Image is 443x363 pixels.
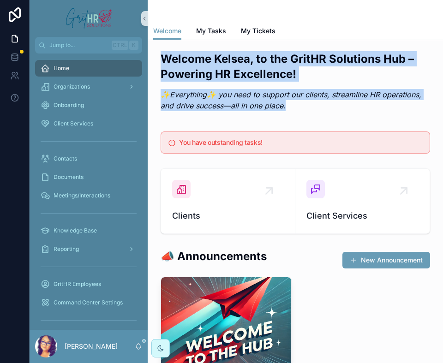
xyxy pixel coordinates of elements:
a: Documents [35,169,142,185]
span: My Tickets [241,26,275,36]
span: K [130,42,138,49]
a: Client Services [35,115,142,132]
span: Home [54,65,69,72]
h2: Welcome Kelsea, to the GritHR Solutions Hub – Powering HR Excellence! [161,51,430,82]
a: Welcome [153,23,181,40]
span: Client Services [54,120,93,127]
a: Onboarding [35,97,142,113]
span: Jump to... [49,42,108,49]
span: Clients [172,209,284,222]
h2: 📣 Announcements [161,249,267,264]
a: Home [35,60,142,77]
span: My Tasks [196,26,226,36]
span: GritHR Employees [54,280,101,288]
h5: You have outstanding tasks! [179,139,422,146]
span: Welcome [153,26,181,36]
span: Client Services [306,209,419,222]
button: Jump to...CtrlK [35,37,142,54]
em: ✨Everything✨ you need to support our clients, streamline HR operations, and drive success—all in ... [161,90,421,110]
span: Meetings/Interactions [54,192,110,199]
a: Contacts [35,150,142,167]
a: My Tickets [241,23,275,41]
span: Contacts [54,155,77,162]
p: [PERSON_NAME] [65,342,118,351]
span: Command Center Settings [54,299,123,306]
div: scrollable content [30,54,148,330]
a: Clients [161,169,295,233]
a: Knowledge Base [35,222,142,239]
a: Meetings/Interactions [35,187,142,204]
span: Organizations [54,83,90,90]
span: Reporting [54,245,79,253]
a: My Tasks [196,23,226,41]
a: Reporting [35,241,142,257]
a: Client Services [295,169,430,233]
span: Onboarding [54,101,84,109]
span: Documents [54,173,84,181]
a: Command Center Settings [35,294,142,311]
span: Knowledge Base [54,227,97,234]
span: Ctrl [112,41,128,50]
button: New Announcement [342,252,430,268]
img: App logo [64,5,113,32]
a: GritHR Employees [35,276,142,292]
a: Organizations [35,78,142,95]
